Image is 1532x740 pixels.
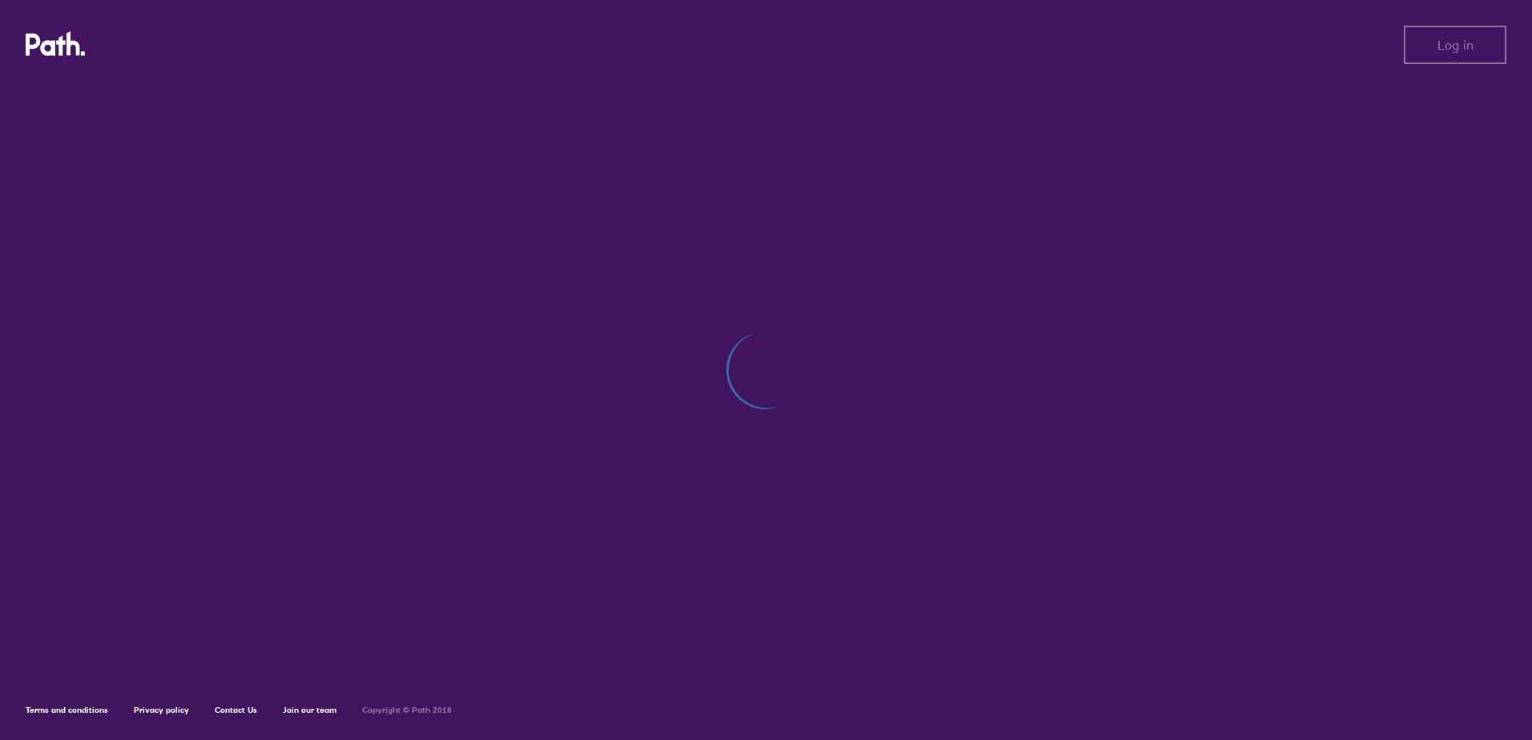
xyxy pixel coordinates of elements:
h6: Copyright © Path 2018 [362,706,452,715]
span: Log in [1437,38,1474,52]
a: Contact Us [215,705,257,715]
button: Log in [1404,26,1506,64]
a: Privacy policy [134,705,189,715]
a: Terms and conditions [26,705,108,715]
a: Join our team [283,705,337,715]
